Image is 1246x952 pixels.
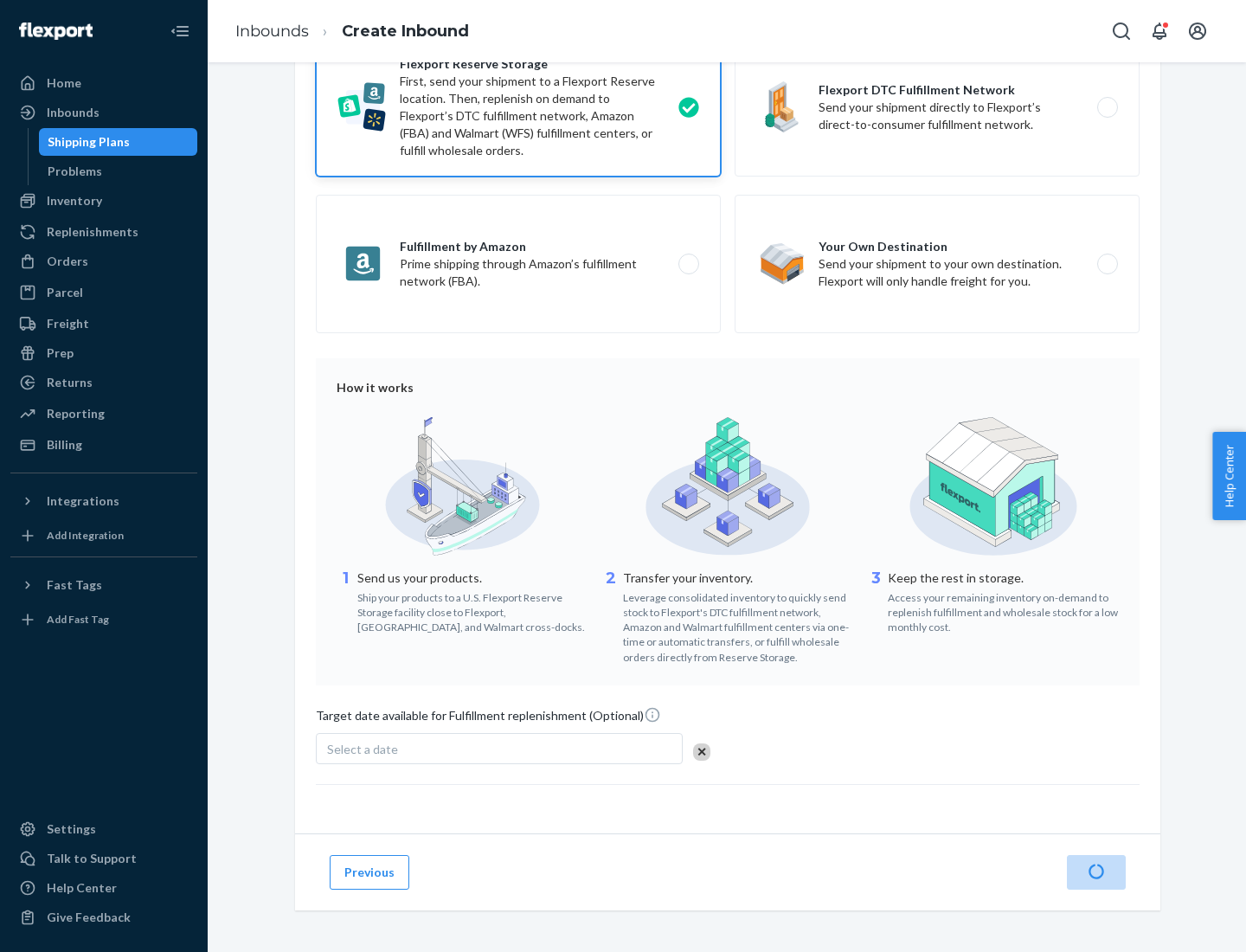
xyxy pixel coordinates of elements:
[47,909,131,926] div: Give Feedback
[10,845,197,872] a: Talk to Support
[10,310,197,338] a: Freight
[47,612,109,627] div: Add Fast Tag
[47,104,100,121] div: Inbounds
[10,69,197,97] a: Home
[39,128,198,156] a: Shipping Plans
[10,431,197,459] a: Billing
[342,22,469,41] a: Create Inbound
[47,253,88,270] div: Orders
[10,187,197,215] a: Inventory
[10,400,197,428] a: Reporting
[39,158,198,185] a: Problems
[10,571,197,599] button: Fast Tags
[1142,14,1177,48] button: Open notifications
[48,133,130,151] div: Shipping Plans
[47,74,81,92] div: Home
[47,374,93,391] div: Returns
[327,742,398,756] span: Select a date
[10,339,197,367] a: Prep
[330,855,409,890] button: Previous
[10,522,197,550] a: Add Integration
[888,587,1119,634] div: Access your remaining inventory on-demand to replenish fulfillment and wholesale stock for a low ...
[19,23,93,40] img: Flexport logo
[47,315,89,332] div: Freight
[47,879,117,897] div: Help Center
[10,248,197,275] a: Orders
[1067,855,1126,890] button: Next
[623,587,854,665] div: Leverage consolidated inventory to quickly send stock to Flexport's DTC fulfillment network, Amaz...
[47,436,82,453] div: Billing
[48,163,102,180] div: Problems
[10,815,197,843] a: Settings
[357,587,588,634] div: Ship your products to a U.S. Flexport Reserve Storage facility close to Flexport, [GEOGRAPHIC_DAT...
[888,569,1119,587] p: Keep the rest in storage.
[47,492,119,510] div: Integrations
[235,22,309,41] a: Inbounds
[10,904,197,931] button: Give Feedback
[10,874,197,902] a: Help Center
[867,568,884,634] div: 3
[47,850,137,867] div: Talk to Support
[47,192,102,209] div: Inventory
[47,344,74,362] div: Prep
[10,99,197,126] a: Inbounds
[10,487,197,515] button: Integrations
[1212,432,1246,520] button: Help Center
[316,706,661,731] span: Target date available for Fulfillment replenishment (Optional)
[10,218,197,246] a: Replenishments
[337,379,1119,396] div: How it works
[47,284,83,301] div: Parcel
[163,14,197,48] button: Close Navigation
[10,369,197,396] a: Returns
[1180,14,1215,48] button: Open account menu
[10,606,197,634] a: Add Fast Tag
[47,223,138,241] div: Replenishments
[337,568,354,634] div: 1
[47,820,96,838] div: Settings
[47,576,102,594] div: Fast Tags
[47,528,124,543] div: Add Integration
[1104,14,1139,48] button: Open Search Box
[623,569,854,587] p: Transfer your inventory.
[47,405,105,422] div: Reporting
[10,279,197,306] a: Parcel
[222,6,483,57] ol: breadcrumbs
[602,568,620,665] div: 2
[357,569,588,587] p: Send us your products.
